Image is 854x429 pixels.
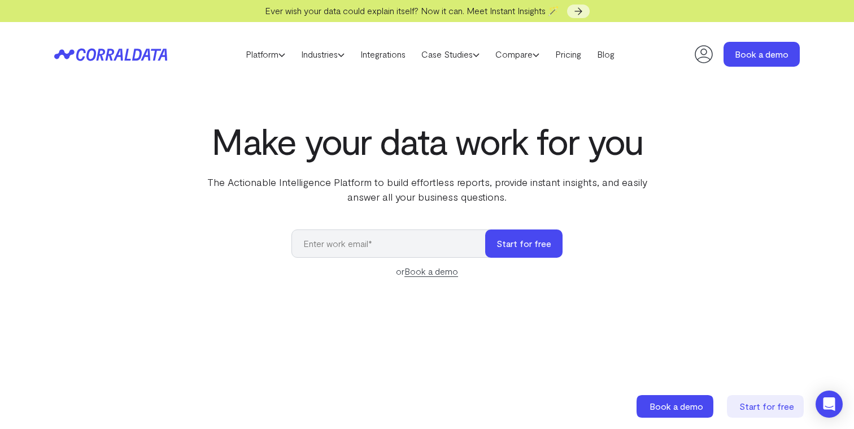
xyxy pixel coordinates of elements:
a: Industries [293,46,352,63]
a: Compare [487,46,547,63]
button: Start for free [485,229,563,258]
p: The Actionable Intelligence Platform to build effortless reports, provide instant insights, and e... [197,175,657,204]
a: Case Studies [413,46,487,63]
a: Pricing [547,46,589,63]
h1: Make your data work for you [197,120,657,161]
span: Start for free [739,401,794,411]
a: Blog [589,46,622,63]
div: or [291,265,563,278]
a: Start for free [727,395,806,418]
div: Open Intercom Messenger [816,391,843,418]
a: Integrations [352,46,413,63]
a: Book a demo [404,266,458,277]
a: Book a demo [724,42,800,67]
input: Enter work email* [291,229,496,258]
a: Book a demo [637,395,716,418]
span: Book a demo [650,401,703,411]
span: Ever wish your data could explain itself? Now it can. Meet Instant Insights 🪄 [265,5,559,16]
a: Platform [238,46,293,63]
